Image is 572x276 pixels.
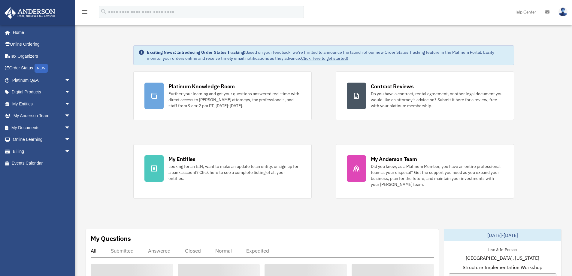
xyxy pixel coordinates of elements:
a: My Entities Looking for an EIN, want to make an update to an entity, or sign up for a bank accoun... [133,144,312,199]
div: All [91,248,96,254]
div: Based on your feedback, we're thrilled to announce the launch of our new Order Status Tracking fe... [147,49,509,61]
div: Further your learning and get your questions answered real-time with direct access to [PERSON_NAM... [168,91,301,109]
span: [GEOGRAPHIC_DATA], [US_STATE] [466,254,539,262]
a: Billingarrow_drop_down [4,145,80,157]
span: arrow_drop_down [65,86,77,99]
a: Online Ordering [4,38,80,50]
div: My Anderson Team [371,155,417,163]
strong: Exciting News: Introducing Order Status Tracking! [147,50,245,55]
a: My Documentsarrow_drop_down [4,122,80,134]
span: arrow_drop_down [65,122,77,134]
img: Anderson Advisors Platinum Portal [3,7,57,19]
i: search [100,8,107,15]
div: Expedited [246,248,269,254]
span: arrow_drop_down [65,110,77,122]
a: Platinum Q&Aarrow_drop_down [4,74,80,86]
a: Contract Reviews Do you have a contract, rental agreement, or other legal document you would like... [336,71,514,120]
div: Looking for an EIN, want to make an update to an entity, or sign up for a bank account? Click her... [168,163,301,181]
span: arrow_drop_down [65,145,77,158]
a: My Entitiesarrow_drop_down [4,98,80,110]
a: Home [4,26,77,38]
div: Do you have a contract, rental agreement, or other legal document you would like an attorney's ad... [371,91,503,109]
div: Platinum Knowledge Room [168,83,235,90]
div: My Questions [91,234,131,243]
div: Answered [148,248,171,254]
span: arrow_drop_down [65,98,77,110]
i: menu [81,8,88,16]
a: Platinum Knowledge Room Further your learning and get your questions answered real-time with dire... [133,71,312,120]
a: Online Learningarrow_drop_down [4,134,80,146]
div: Did you know, as a Platinum Member, you have an entire professional team at your disposal? Get th... [371,163,503,187]
a: My Anderson Team Did you know, as a Platinum Member, you have an entire professional team at your... [336,144,514,199]
a: Tax Organizers [4,50,80,62]
div: [DATE]-[DATE] [444,229,561,241]
span: arrow_drop_down [65,134,77,146]
div: Live & In-Person [483,246,522,252]
a: Click Here to get started! [301,56,348,61]
div: Normal [215,248,232,254]
div: Submitted [111,248,134,254]
a: menu [81,11,88,16]
div: My Entities [168,155,195,163]
a: Digital Productsarrow_drop_down [4,86,80,98]
a: Order StatusNEW [4,62,80,74]
div: Closed [185,248,201,254]
span: arrow_drop_down [65,74,77,86]
div: NEW [35,64,48,73]
img: User Pic [558,8,567,16]
a: Events Calendar [4,157,80,169]
div: Contract Reviews [371,83,414,90]
a: My Anderson Teamarrow_drop_down [4,110,80,122]
span: Structure Implementation Workshop [463,264,542,271]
